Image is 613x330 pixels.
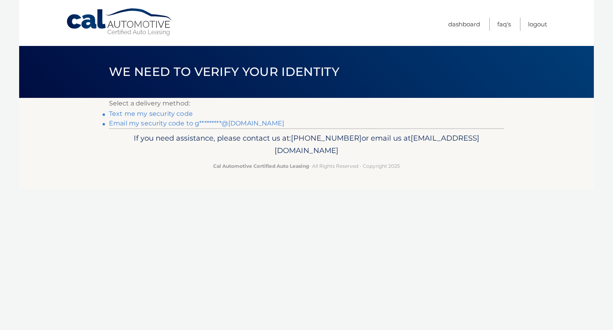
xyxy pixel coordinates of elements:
[114,132,499,157] p: If you need assistance, please contact us at: or email us at
[66,8,174,36] a: Cal Automotive
[291,133,362,143] span: [PHONE_NUMBER]
[109,98,504,109] p: Select a delivery method:
[114,162,499,170] p: - All Rights Reserved - Copyright 2025
[528,18,547,31] a: Logout
[213,163,309,169] strong: Cal Automotive Certified Auto Leasing
[109,119,284,127] a: Email my security code to g*********@[DOMAIN_NAME]
[109,64,339,79] span: We need to verify your identity
[497,18,511,31] a: FAQ's
[109,110,193,117] a: Text me my security code
[448,18,480,31] a: Dashboard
